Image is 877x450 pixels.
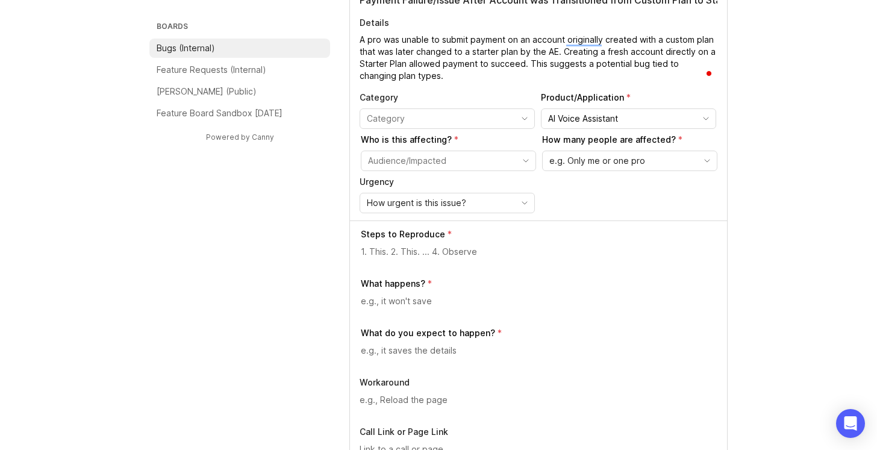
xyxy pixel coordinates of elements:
[360,377,717,389] p: Workaround
[549,154,645,167] span: e.g. Only me or one pro
[361,228,445,240] p: Steps to Reproduce
[361,134,536,146] p: Who is this affecting?
[154,19,330,36] h3: Boards
[696,114,716,123] svg: toggle icon
[516,156,535,166] svg: toggle icon
[157,86,257,98] p: [PERSON_NAME] (Public)
[515,198,534,208] svg: toggle icon
[361,278,425,290] p: What happens?
[836,409,865,438] div: Open Intercom Messenger
[541,92,716,104] p: Product/Application
[149,39,330,58] a: Bugs (Internal)
[204,130,276,144] a: Powered by Canny
[542,151,717,171] div: toggle menu
[360,176,535,188] p: Urgency
[360,193,535,213] div: toggle menu
[361,327,495,339] p: What do you expect to happen?
[541,108,716,129] div: toggle menu
[360,34,717,82] textarea: To enrich screen reader interactions, please activate Accessibility in Grammarly extension settings
[367,196,466,210] span: How urgent is this issue?
[361,151,536,171] div: toggle menu
[698,156,717,166] svg: toggle icon
[548,112,695,125] input: AI Voice Assistant
[542,134,717,146] p: How many people are affected?
[360,92,535,104] p: Category
[157,64,266,76] p: Feature Requests (Internal)
[149,82,330,101] a: [PERSON_NAME] (Public)
[368,154,515,167] input: Audience/Impacted
[360,426,717,438] p: Call Link or Page Link
[360,108,535,129] div: toggle menu
[515,114,534,123] svg: toggle icon
[149,104,330,123] a: Feature Board Sandbox [DATE]
[360,17,717,29] p: Details
[157,107,282,119] p: Feature Board Sandbox [DATE]
[367,112,514,125] input: Category
[157,42,215,54] p: Bugs (Internal)
[149,60,330,80] a: Feature Requests (Internal)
